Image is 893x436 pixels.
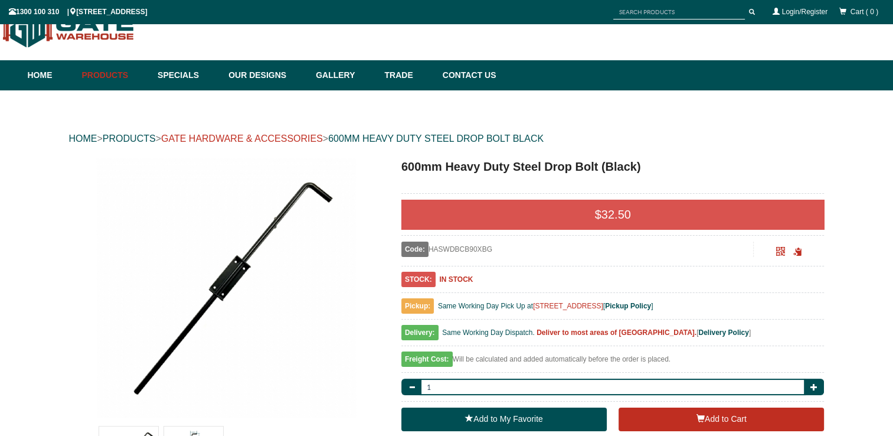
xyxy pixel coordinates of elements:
[601,208,631,221] span: 32.50
[605,302,651,310] a: Pickup Policy
[310,60,378,90] a: Gallery
[438,302,653,310] span: Same Working Day Pick Up at [ ]
[401,325,439,340] span: Delivery:
[9,8,148,16] span: 1300 100 310 | [STREET_ADDRESS]
[613,5,745,19] input: SEARCH PRODUCTS
[223,60,310,90] a: Our Designs
[782,8,827,16] a: Login/Register
[401,200,825,229] div: $
[619,408,824,431] button: Add to Cart
[401,408,607,431] a: Add to My Favorite
[537,328,696,337] b: Deliver to most areas of [GEOGRAPHIC_DATA].
[69,120,825,158] div: > > >
[437,60,496,90] a: Contact Us
[401,326,825,346] div: [ ]
[401,242,754,257] div: HASWDBCB90XBG
[533,302,603,310] a: [STREET_ADDRESS]
[161,134,323,144] a: GATE HARDWARE & ACCESSORIES
[401,272,436,287] span: STOCK:
[328,134,544,144] a: 600MM HEAVY DUTY STEEL DROP BOLT BLACK
[851,8,878,16] span: Cart ( 0 )
[69,134,97,144] a: HOME
[76,60,152,90] a: Products
[401,352,825,373] div: Will be calculated and added automatically before the order is placed.
[28,60,76,90] a: Home
[378,60,436,90] a: Trade
[103,134,156,144] a: PRODUCTS
[152,60,223,90] a: Specials
[439,275,473,284] b: IN STOCK
[401,242,428,257] span: Code:
[401,158,825,175] h1: 600mm Heavy Duty Steel Drop Bolt (Black)
[442,328,535,337] span: Same Working Day Dispatch.
[401,298,434,314] span: Pickup:
[401,352,453,367] span: Freight Cost:
[657,120,893,395] iframe: LiveChat chat widget
[70,158,382,418] a: 600mm Heavy Duty Steel Drop Bolt (Black) - - Gate Warehouse
[96,158,356,418] img: 600mm Heavy Duty Steel Drop Bolt (Black) - - Gate Warehouse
